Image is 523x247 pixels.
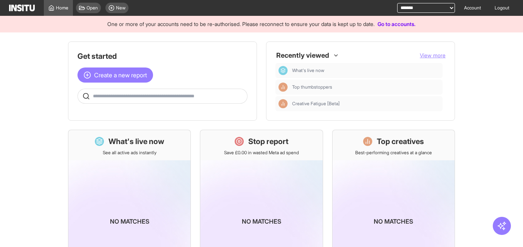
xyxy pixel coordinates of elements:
p: No matches [242,217,281,226]
h1: What's live now [108,136,164,147]
div: Insights [279,99,288,108]
a: Go to accounts. [378,21,416,27]
h1: Top creatives [377,136,424,147]
span: Creative Fatigue [Beta] [292,101,439,107]
p: No matches [110,217,149,226]
span: Top thumbstoppers [292,84,332,90]
img: Logo [9,5,35,11]
div: Dashboard [279,66,288,75]
h1: Get started [77,51,248,61]
h1: Stop report [248,136,288,147]
p: See all active ads instantly [103,150,156,156]
span: Top thumbstoppers [292,84,439,90]
span: New [116,5,125,11]
span: One or more of your accounts need to be re-authorised. Please reconnect to ensure your data is ke... [107,21,374,27]
span: Creative Fatigue [Beta] [292,101,340,107]
p: Best-performing creatives at a glance [355,150,432,156]
span: What's live now [292,68,324,74]
span: Create a new report [94,71,147,80]
span: Open [87,5,98,11]
button: Create a new report [77,68,153,83]
p: Save £0.00 in wasted Meta ad spend [224,150,299,156]
div: Insights [279,83,288,92]
button: View more [420,52,446,59]
span: Home [56,5,68,11]
p: No matches [374,217,413,226]
span: What's live now [292,68,439,74]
